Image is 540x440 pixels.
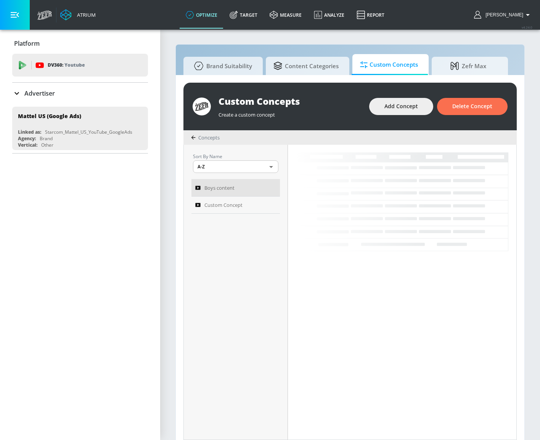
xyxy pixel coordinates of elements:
span: v 4.24.0 [522,25,532,29]
a: measure [264,1,308,29]
button: Add Concept [369,98,433,115]
p: Platform [14,39,40,48]
span: Custom Concepts [360,56,418,74]
button: [PERSON_NAME] [474,10,532,19]
div: A-Z [193,160,278,173]
span: Brand Suitability [191,57,252,75]
span: Custom Concept [204,200,243,210]
a: Target [223,1,264,29]
div: Agency: [18,135,36,142]
div: Atrium [74,11,96,18]
div: Mattel US (Google Ads) [18,112,81,120]
a: Report [350,1,391,29]
a: Analyze [308,1,350,29]
div: Create a custom concept [219,107,362,118]
p: Youtube [64,61,85,69]
div: Mattel US (Google Ads)Linked as:Starcom_Mattel_US_YouTube_GoogleAdsAgency:BrandVertical:Other [12,107,148,150]
div: Linked as: [18,129,41,135]
p: DV360: [48,61,85,69]
div: Brand [40,135,53,142]
div: DV360: Youtube [12,54,148,77]
div: Other [41,142,53,148]
a: Custom Concept [191,197,280,214]
span: Boys content [204,183,235,192]
span: Zefr Max [439,57,497,75]
div: Concepts [191,134,220,141]
span: Concepts [198,134,220,141]
div: Custom Concepts [219,95,362,107]
a: Atrium [60,9,96,21]
div: Starcom_Mattel_US_YouTube_GoogleAds [45,129,132,135]
div: Platform [12,33,148,54]
a: optimize [180,1,223,29]
div: Advertiser [12,83,148,104]
div: Vertical: [18,142,37,148]
span: login as: justin.nim@zefr.com [482,12,523,18]
a: Boys content [191,179,280,197]
span: Add Concept [384,102,418,111]
span: Content Categories [273,57,339,75]
p: Sort By Name [193,152,278,160]
p: Advertiser [24,89,55,98]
